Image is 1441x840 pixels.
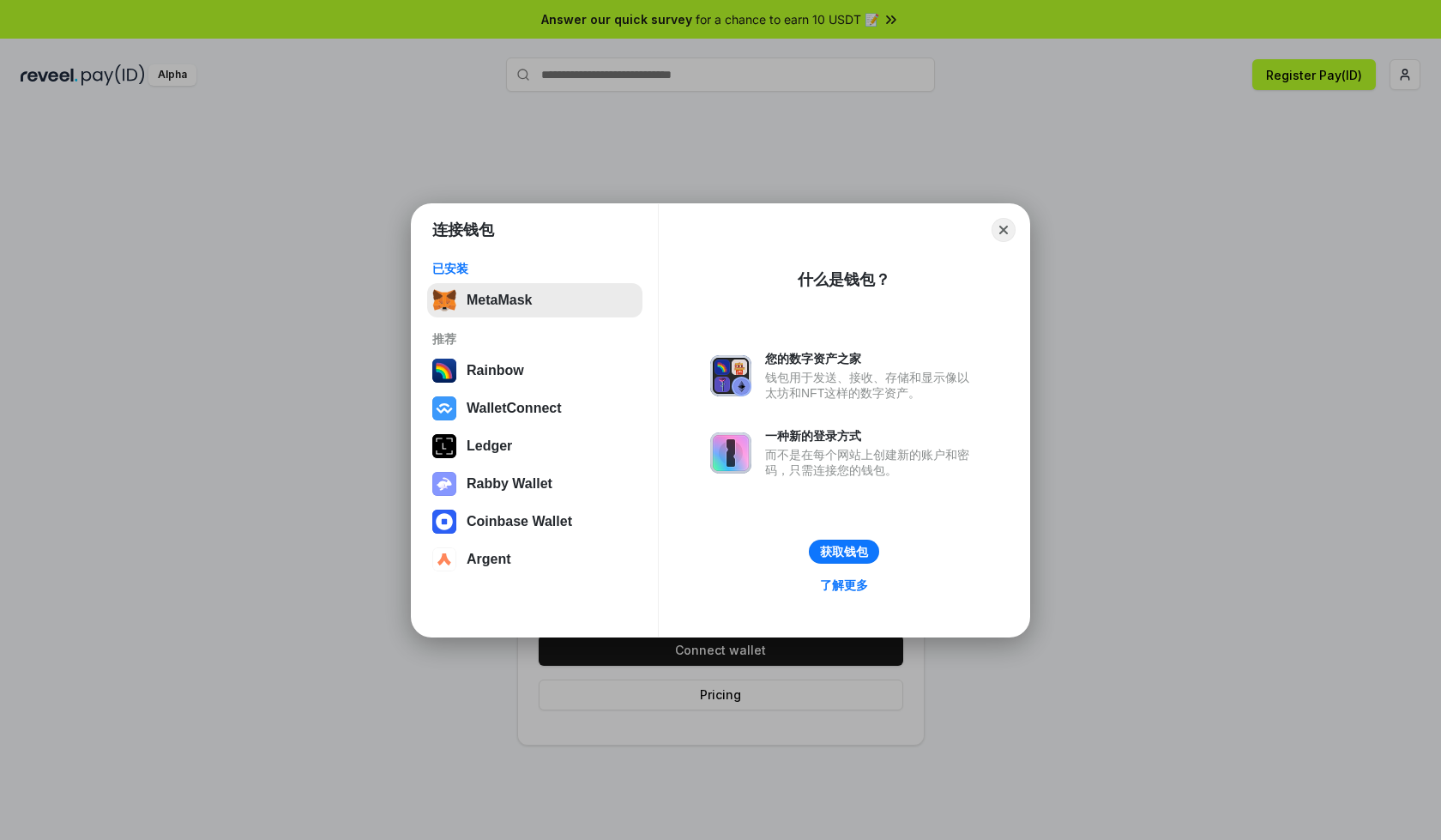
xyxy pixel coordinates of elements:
[809,540,879,564] button: 获取钱包
[427,467,642,501] button: Rabby Wallet
[432,472,456,496] img: svg+xml,%3Csvg%20xmlns%3D%22http%3A%2F%2Fwww.w3.org%2F2000%2Fsvg%22%20fill%3D%22none%22%20viewBox...
[432,220,494,240] h1: 连接钱包
[432,359,456,383] img: svg+xml,%3Csvg%20width%3D%22120%22%20height%3D%22120%22%20viewBox%3D%220%200%20120%20120%22%20fil...
[820,544,868,559] div: 获取钱包
[710,432,751,474] img: svg+xml,%3Csvg%20xmlns%3D%22http%3A%2F%2Fwww.w3.org%2F2000%2Fsvg%22%20fill%3D%22none%22%20viewBox...
[765,428,978,444] div: 一种新的登录方式
[432,434,456,458] img: svg+xml,%3Csvg%20xmlns%3D%22http%3A%2F%2Fwww.w3.org%2F2000%2Fsvg%22%20width%3D%2228%22%20height%3...
[467,514,572,529] div: Coinbase Wallet
[765,370,978,401] div: 钱包用于发送、接收、存储和显示像以太坊和NFT这样的数字资产。
[467,293,532,308] div: MetaMask
[765,351,978,366] div: 您的数字资产之家
[432,510,456,534] img: svg+xml,%3Csvg%20width%3D%2228%22%20height%3D%2228%22%20viewBox%3D%220%200%2028%2028%22%20fill%3D...
[810,574,878,596] a: 了解更多
[798,269,890,290] div: 什么是钱包？
[710,355,751,396] img: svg+xml,%3Csvg%20xmlns%3D%22http%3A%2F%2Fwww.w3.org%2F2000%2Fsvg%22%20fill%3D%22none%22%20viewBox...
[820,577,868,593] div: 了解更多
[432,396,456,420] img: svg+xml,%3Csvg%20width%3D%2228%22%20height%3D%2228%22%20viewBox%3D%220%200%2028%2028%22%20fill%3D...
[467,438,512,454] div: Ledger
[765,447,978,478] div: 而不是在每个网站上创建新的账户和密码，只需连接您的钱包。
[432,547,456,571] img: svg+xml,%3Csvg%20width%3D%2228%22%20height%3D%2228%22%20viewBox%3D%220%200%2028%2028%22%20fill%3D...
[467,476,552,492] div: Rabby Wallet
[427,542,642,577] button: Argent
[432,261,637,276] div: 已安装
[432,288,456,312] img: svg+xml,%3Csvg%20fill%3D%22none%22%20height%3D%2233%22%20viewBox%3D%220%200%2035%2033%22%20width%...
[467,363,524,378] div: Rainbow
[427,429,642,463] button: Ledger
[427,391,642,426] button: WalletConnect
[427,283,642,317] button: MetaMask
[432,331,637,347] div: 推荐
[467,552,511,567] div: Argent
[427,505,642,539] button: Coinbase Wallet
[427,354,642,388] button: Rainbow
[992,218,1016,242] button: Close
[467,401,562,416] div: WalletConnect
